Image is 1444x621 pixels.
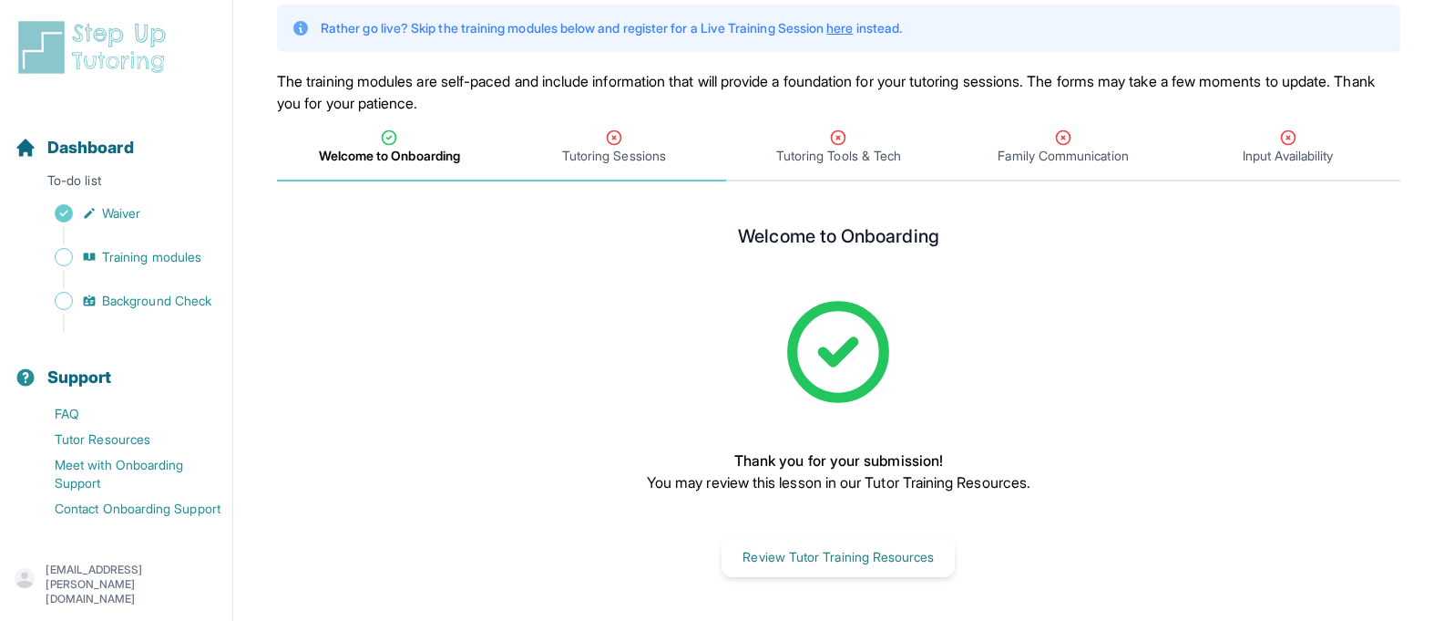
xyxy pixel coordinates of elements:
a: Meet with Onboarding Support [15,452,232,496]
a: Background Check [15,288,232,314]
span: Dashboard [47,135,134,160]
span: Input Availability [1243,147,1333,165]
span: Waiver [102,204,140,223]
button: Review Tutor Training Resources [722,537,955,577]
button: [EMAIL_ADDRESS][PERSON_NAME][DOMAIN_NAME] [15,563,218,606]
h2: Welcome to Onboarding [738,225,938,254]
a: Tutor Resources [15,427,232,452]
span: Welcome to Onboarding [319,147,460,165]
a: FAQ [15,401,232,427]
a: Review Tutor Training Resources [722,547,955,565]
span: Background Check [102,292,211,310]
span: Support [47,365,112,390]
a: Training modules [15,244,232,270]
p: To-do list [7,171,225,197]
a: here [826,20,853,36]
a: Contact Onboarding Support [15,496,232,522]
button: Dashboard [7,106,225,168]
button: Support [7,336,225,398]
span: Tutoring Sessions [562,147,666,165]
p: Thank you for your submission! [647,450,1030,471]
a: Waiver [15,201,232,226]
span: Family Communication [998,147,1128,165]
nav: Tabs [277,114,1400,181]
p: [EMAIL_ADDRESS][PERSON_NAME][DOMAIN_NAME] [46,563,218,606]
a: Dashboard [15,135,134,160]
img: logo [15,18,177,77]
p: You may review this lesson in our Tutor Training Resources. [647,471,1030,493]
span: Training modules [102,248,201,266]
p: The training modules are self-paced and include information that will provide a foundation for yo... [277,70,1400,114]
p: Rather go live? Skip the training modules below and register for a Live Training Session instead. [321,19,902,37]
span: Tutoring Tools & Tech [776,147,901,165]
